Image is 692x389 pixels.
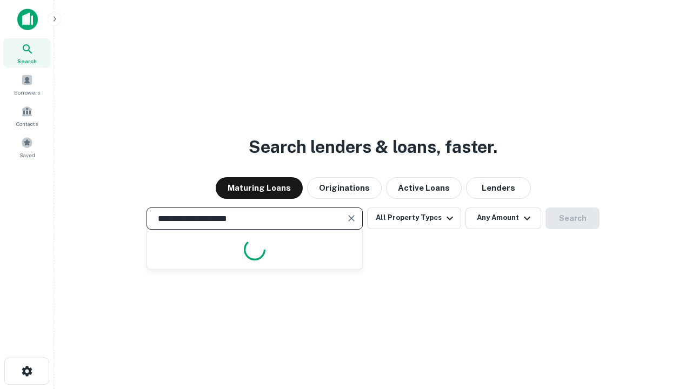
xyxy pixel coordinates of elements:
[14,88,40,97] span: Borrowers
[216,177,303,199] button: Maturing Loans
[638,303,692,354] iframe: Chat Widget
[3,38,51,68] a: Search
[16,119,38,128] span: Contacts
[367,207,461,229] button: All Property Types
[344,211,359,226] button: Clear
[3,101,51,130] a: Contacts
[466,177,531,199] button: Lenders
[3,70,51,99] a: Borrowers
[17,9,38,30] img: capitalize-icon.png
[3,132,51,162] a: Saved
[307,177,382,199] button: Originations
[19,151,35,159] span: Saved
[17,57,37,65] span: Search
[249,134,497,160] h3: Search lenders & loans, faster.
[465,207,541,229] button: Any Amount
[386,177,462,199] button: Active Loans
